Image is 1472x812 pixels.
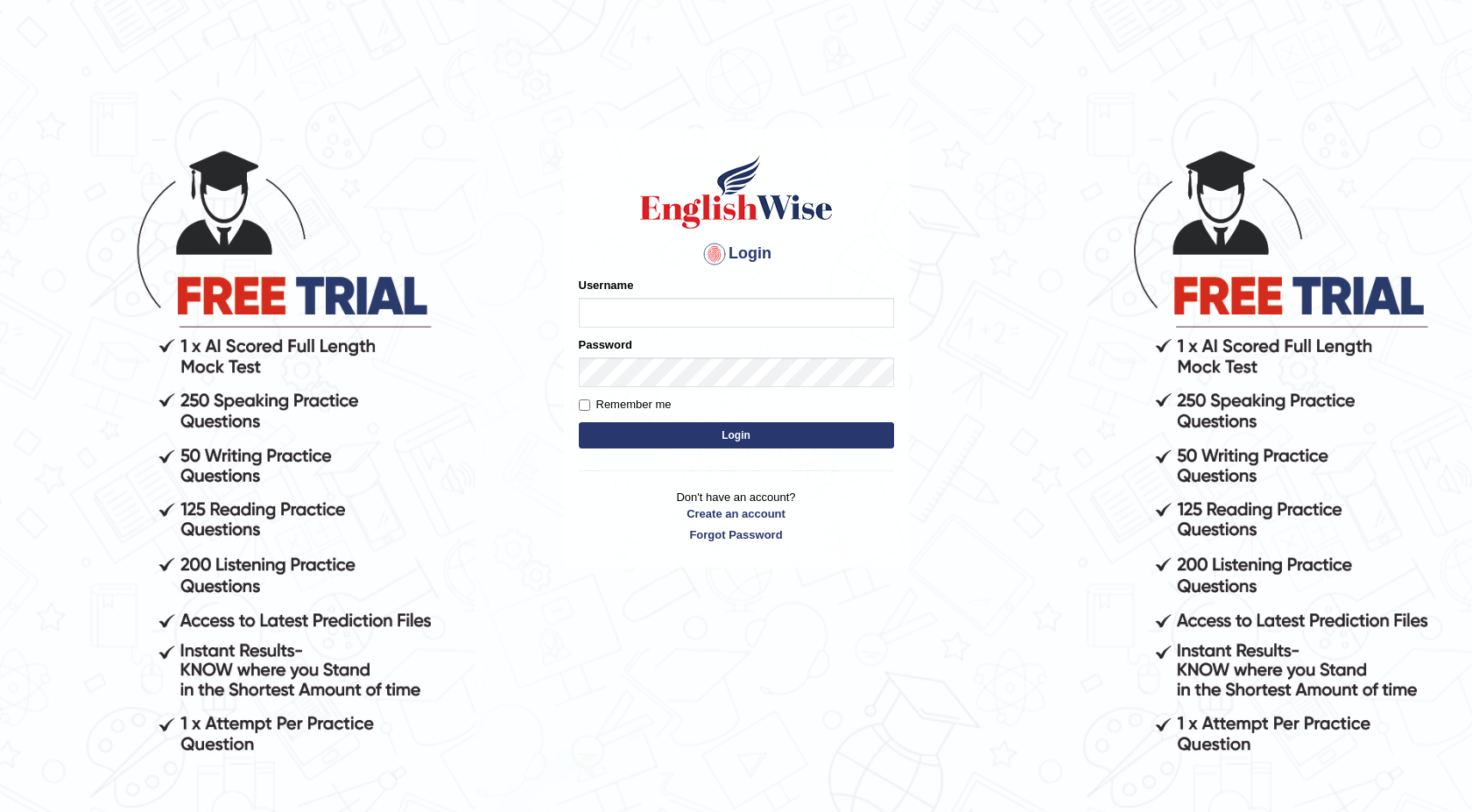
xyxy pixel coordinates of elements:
[579,336,632,353] label: Password
[579,396,672,413] label: Remember me
[579,489,894,543] p: Don't have an account?
[637,152,836,231] img: Logo of English Wise sign in for intelligent practice with AI
[579,399,590,411] input: Remember me
[579,505,894,522] a: Create an account
[579,240,894,268] h4: Login
[579,422,894,448] button: Login
[579,526,894,543] a: Forgot Password
[579,277,634,293] label: Username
